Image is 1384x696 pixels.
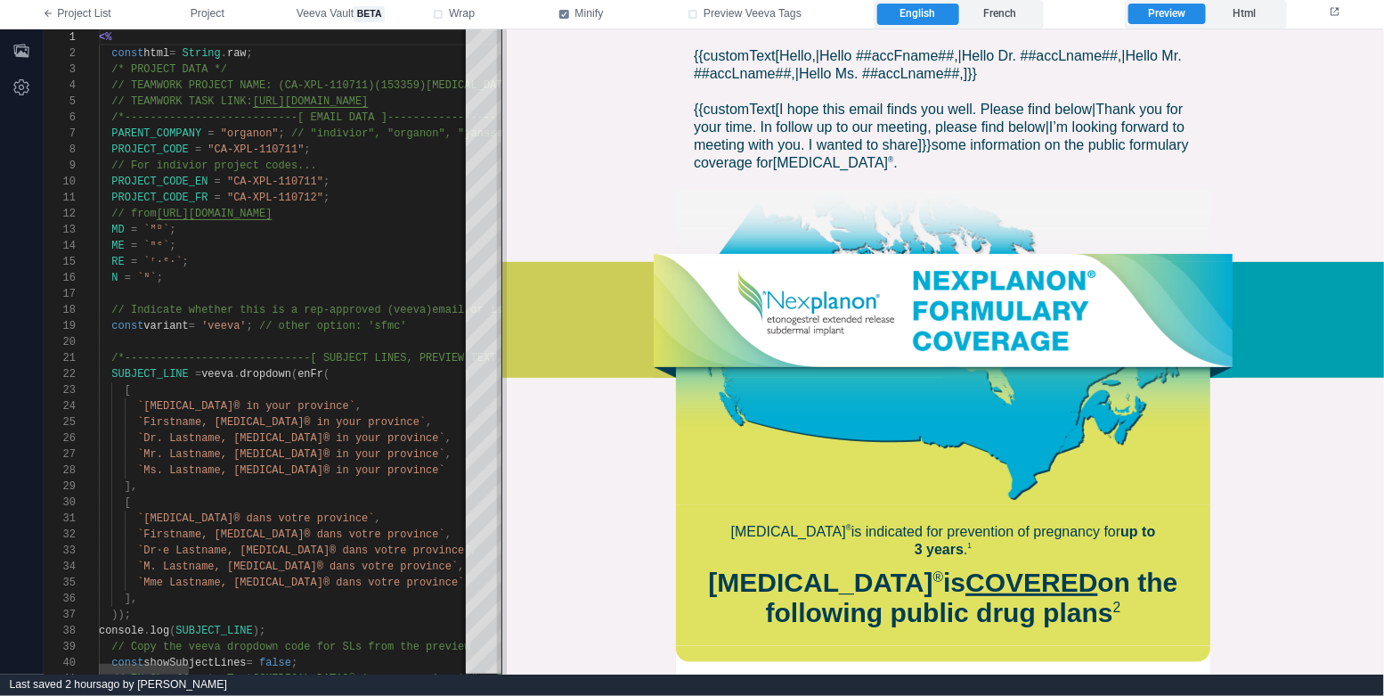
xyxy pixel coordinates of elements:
[137,561,458,573] span: `M. Lastname, [MEDICAL_DATA]® dans votre province`
[344,494,349,503] sup: ®
[221,127,279,140] span: "organon"
[125,384,131,397] span: [
[195,143,201,156] span: =
[137,432,445,445] span: `Dr. Lastname, [MEDICAL_DATA]® in your province`
[151,625,170,637] span: log
[259,657,291,669] span: false
[151,338,730,348] img: banner-div-c4YkSg-.png
[111,657,143,669] span: const
[215,176,221,188] span: =
[169,240,175,252] span: ;
[111,127,201,140] span: PARENT_COMPANY
[432,352,753,364] span: EVIEW TEXT, VEEVA DROPDOWNS ]---------------------
[227,47,247,60] span: raw
[44,45,76,61] div: 2
[191,19,680,52] span: {{customText[Hello,|Hello ##accFname##,|Hello Dr. ##accLname##,|Hello Mr. ##accLname##,|Hello Ms....
[99,625,143,637] span: console
[253,625,265,637] span: );
[125,272,131,284] span: =
[111,256,124,268] span: RE
[44,511,76,527] div: 31
[143,657,246,669] span: showSubjectLines
[44,382,76,398] div: 23
[44,591,76,607] div: 36
[137,400,355,413] span: `[MEDICAL_DATA]® in your province`
[111,160,316,172] span: // For indivior project codes...
[131,256,137,268] span: =
[189,320,195,332] span: =
[201,320,246,332] span: 'veeva'
[44,318,76,334] div: 19
[137,528,445,541] span: `Firstname, [MEDICAL_DATA]® dans votre province`
[466,512,470,520] sup: 1
[44,174,76,190] div: 10
[463,538,595,568] u: COVERED
[125,593,137,605] span: ],
[44,334,76,350] div: 20
[44,110,76,126] div: 6
[44,190,76,206] div: 11
[111,47,143,60] span: const
[191,71,690,143] div: some information on the public formulary coverage for .
[386,126,391,135] sup: ®
[240,368,291,381] span: dropdown
[169,625,175,637] span: (
[291,368,297,381] span: (
[221,47,227,60] span: .
[44,254,76,270] div: 15
[125,480,137,493] span: ],
[44,655,76,671] div: 40
[143,320,188,332] span: variant
[157,272,163,284] span: ;
[323,176,330,188] span: ;
[247,320,253,332] span: ;
[355,400,362,413] span: ,
[111,609,131,621] span: ));
[174,617,708,634] img: green-bottom-corner-C-hj7g-.png
[44,623,76,639] div: 38
[111,641,432,653] span: // Copy the veeva dropdown code for SLs from the p
[143,256,182,268] span: `ʳ·ᵉ·`
[137,448,445,461] span: `Mr. Lastname, [MEDICAL_DATA]® in your province`
[227,176,323,188] span: "CA-XPL-110711"
[44,575,76,591] div: 35
[111,143,188,156] span: PROJECT_CODE
[575,6,604,22] span: Minify
[291,127,516,140] span: // "indivior", "organon", "janssen"
[44,543,76,559] div: 33
[44,495,76,511] div: 30
[111,240,124,252] span: ME
[99,29,100,45] textarea: Editor content;Press Alt+F1 for Accessibility Options.
[375,512,381,525] span: ,
[44,366,76,382] div: 22
[44,463,76,479] div: 28
[44,222,76,238] div: 13
[445,528,452,541] span: ,
[291,657,297,669] span: ;
[44,29,76,45] div: 1
[143,625,150,637] span: .
[151,225,730,233] img: banner-topdiv-gVOLDg-.png
[111,368,188,381] span: SUBJECT_LINE
[111,272,118,284] span: N
[44,430,76,446] div: 26
[877,4,958,25] label: English
[323,192,330,204] span: ;
[111,111,432,124] span: /*---------------------------[ EMAIL DATA ]-------
[200,538,681,599] div: [MEDICAL_DATA] is on the following public drug plans
[271,126,391,141] span: [MEDICAL_DATA]
[426,416,432,429] span: ,
[183,47,221,60] span: String
[44,238,76,254] div: 14
[201,368,233,381] span: veeva
[449,6,475,22] span: Wrap
[247,47,253,60] span: ;
[143,240,169,252] span: `ᵐᵉ`
[157,208,273,220] span: [URL][DOMAIN_NAME]
[1128,4,1205,25] label: Preview
[233,368,240,381] span: .
[44,142,76,158] div: 8
[44,206,76,222] div: 12
[431,540,442,555] sup: ®
[44,350,76,366] div: 21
